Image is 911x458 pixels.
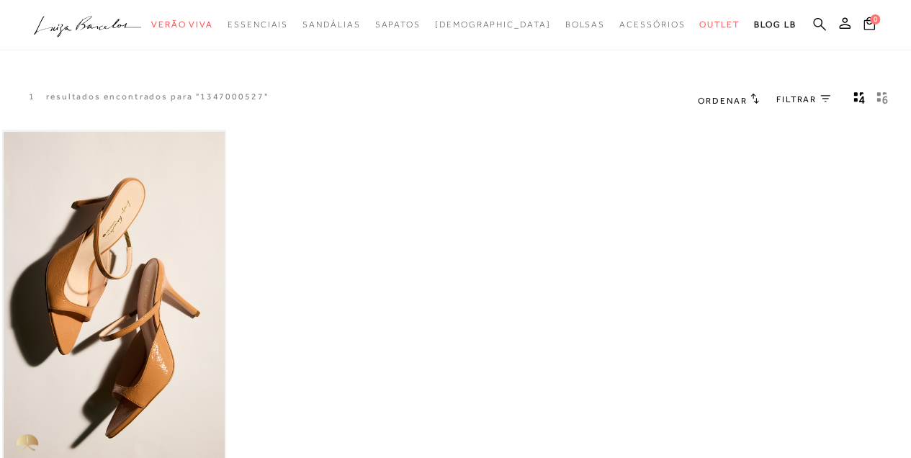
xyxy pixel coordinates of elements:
span: Sandálias [302,19,360,30]
a: noSubCategoriesText [435,12,551,38]
: resultados encontrados para "1347000527" [46,91,269,103]
span: [DEMOGRAPHIC_DATA] [435,19,551,30]
span: 0 [870,14,880,24]
a: categoryNavScreenReaderText [374,12,420,38]
span: Outlet [699,19,740,30]
span: Verão Viva [151,19,213,30]
a: BLOG LB [754,12,796,38]
span: Bolsas [565,19,605,30]
a: categoryNavScreenReaderText [565,12,605,38]
button: Mostrar 4 produtos por linha [849,91,869,109]
a: categoryNavScreenReaderText [699,12,740,38]
button: gridText6Desc [872,91,892,109]
a: categoryNavScreenReaderText [619,12,685,38]
p: 1 [29,91,35,103]
span: BLOG LB [754,19,796,30]
a: categoryNavScreenReaderText [228,12,288,38]
span: Acessórios [619,19,685,30]
a: categoryNavScreenReaderText [302,12,360,38]
span: Ordenar [698,96,747,106]
button: 0 [859,16,879,35]
span: Essenciais [228,19,288,30]
a: categoryNavScreenReaderText [151,12,213,38]
span: FILTRAR [776,94,817,106]
span: Sapatos [374,19,420,30]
